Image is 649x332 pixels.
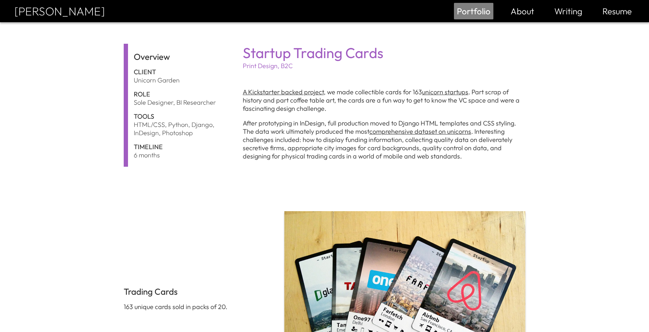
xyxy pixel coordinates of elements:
span: Timeline [134,143,237,151]
p: , we made collectible cards for 163 . Part scrap of history and part coffee table art, the cards ... [243,88,525,113]
span: 6 months [134,151,237,159]
span: Overview [134,51,237,62]
span: Trading Cards [124,286,177,297]
span: Unicorn Garden [134,76,237,84]
a: Portfolio [457,6,491,16]
a: Resume [602,6,632,16]
span: HTML/CSS, Python, Django, InDesign, Photoshop [134,120,237,137]
a: unicorn startups [422,88,468,96]
span: Startup Trading Cards [243,44,525,62]
span: Client [134,68,237,76]
p: 163 unique cards sold in packs of 20. [124,303,244,311]
a: comprehensive dataset on unicorns [369,127,471,136]
a: A Kickstarter backed project [243,88,324,96]
span: Role [134,90,237,98]
span: Tools [134,112,237,120]
p: After prototyping in InDesign, full production moved to Django HTML templates and CSS styling. Th... [243,119,525,160]
a: About [511,6,534,16]
span: Print Design, B2C [243,62,525,70]
span: Sole Designer, BI Researcher [134,98,237,106]
a: Writing [554,6,582,16]
a: [PERSON_NAME] [14,4,105,18]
